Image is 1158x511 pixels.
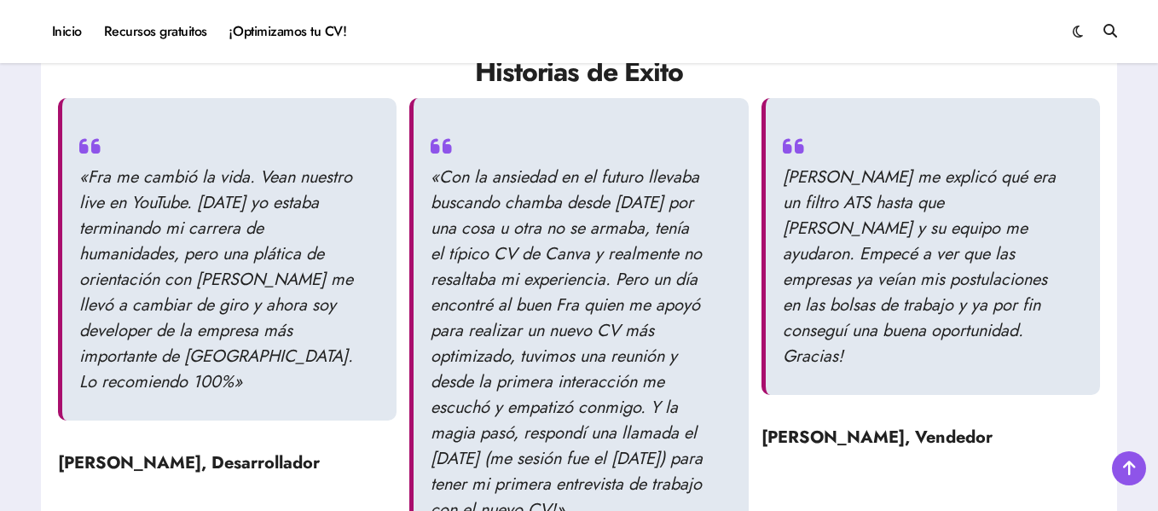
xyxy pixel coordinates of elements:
a: Inicio [41,9,93,55]
a: Recursos gratuitos [93,9,218,55]
p: «Fra me cambió la vida. Vean nuestro live en YouTube. [DATE] yo estaba terminando mi carrera de h... [79,165,354,395]
a: ¡Optimizamos tu CV! [218,9,357,55]
p: [PERSON_NAME] me explicó qué era un filtro ATS hasta que [PERSON_NAME] y su equipo me ayudaron. E... [783,165,1057,369]
strong: Historias de Éxito [475,52,682,91]
div: 3 / 3 [761,98,1100,463]
div: 1 / 3 [58,98,397,489]
strong: [PERSON_NAME], Vendedor [761,425,993,450]
strong: [PERSON_NAME], Desarrollador [58,450,320,475]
